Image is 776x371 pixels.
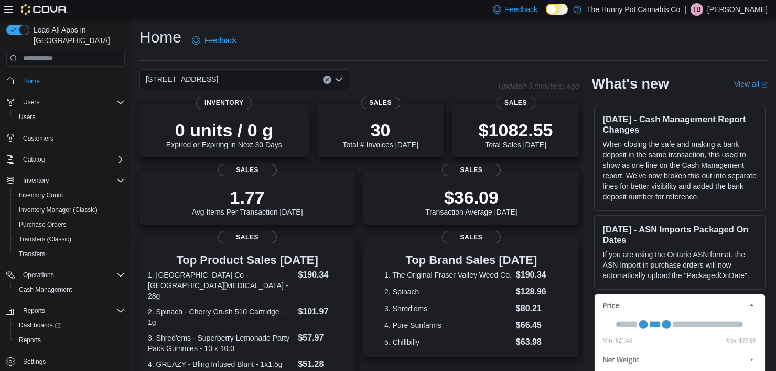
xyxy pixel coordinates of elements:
[23,306,45,315] span: Reports
[15,233,76,246] a: Transfers (Classic)
[15,319,125,332] span: Dashboards
[15,248,49,260] a: Transfers
[19,285,72,294] span: Cash Management
[734,80,768,88] a: View allExternal link
[148,333,294,354] dt: 3. Shred'ems - Superberry Lemonade Party Pack Gummies - 10 x 10:0
[10,333,129,347] button: Reports
[15,334,125,346] span: Reports
[19,96,44,109] button: Users
[603,249,757,281] p: If you are using the Ontario ASN format, the ASN Import in purchase orders will now automatically...
[323,76,331,84] button: Clear input
[21,4,68,15] img: Cova
[23,98,39,107] span: Users
[19,191,63,199] span: Inventory Count
[2,131,129,146] button: Customers
[516,285,558,298] dd: $128.96
[19,206,98,214] span: Inventory Manager (Classic)
[516,336,558,348] dd: $63.98
[19,75,44,88] a: Home
[15,204,102,216] a: Inventory Manager (Classic)
[10,247,129,261] button: Transfers
[384,270,512,280] dt: 1. The Original Fraser Valley Weed Co.
[298,332,347,344] dd: $57.97
[10,203,129,217] button: Inventory Manager (Classic)
[603,224,757,245] h3: [DATE] - ASN Imports Packaged On Dates
[10,217,129,232] button: Purchase Orders
[19,74,125,87] span: Home
[188,30,241,51] a: Feedback
[196,97,252,109] span: Inventory
[587,3,680,16] p: The Hunny Pot Cannabis Co
[425,187,518,216] div: Transaction Average [DATE]
[516,302,558,315] dd: $80.21
[516,269,558,281] dd: $190.34
[298,358,347,370] dd: $51.28
[19,269,125,281] span: Operations
[192,187,303,208] p: 1.77
[15,218,125,231] span: Purchase Orders
[19,96,125,109] span: Users
[384,254,558,267] h3: Top Brand Sales [DATE]
[10,318,129,333] a: Dashboards
[19,235,71,243] span: Transfers (Classic)
[761,82,768,88] svg: External link
[218,231,277,243] span: Sales
[19,153,49,166] button: Catalog
[496,97,535,109] span: Sales
[2,303,129,318] button: Reports
[505,4,537,15] span: Feedback
[19,113,35,121] span: Users
[15,233,125,246] span: Transfers (Classic)
[19,304,49,317] button: Reports
[15,189,68,202] a: Inventory Count
[479,120,553,149] div: Total Sales [DATE]
[2,95,129,110] button: Users
[384,303,512,314] dt: 3. Shred'ems
[19,269,58,281] button: Operations
[15,111,125,123] span: Users
[298,305,347,318] dd: $101.97
[384,320,512,331] dt: 4. Pure Sunfarms
[19,174,125,187] span: Inventory
[19,336,41,344] span: Reports
[498,82,579,90] p: Updated 3 minute(s) ago
[384,337,512,347] dt: 5. Chillbilly
[146,73,218,86] span: [STREET_ADDRESS]
[603,139,757,202] p: When closing the safe and making a bank deposit in the same transaction, this used to show as one...
[19,321,61,330] span: Dashboards
[204,35,236,46] span: Feedback
[2,173,129,188] button: Inventory
[342,120,418,149] div: Total # Invoices [DATE]
[684,3,686,16] p: |
[425,187,518,208] p: $36.09
[10,232,129,247] button: Transfers (Classic)
[19,355,125,368] span: Settings
[442,231,501,243] span: Sales
[603,114,757,135] h3: [DATE] - Cash Management Report Changes
[148,254,347,267] h3: Top Product Sales [DATE]
[23,357,46,366] span: Settings
[19,220,67,229] span: Purchase Orders
[342,120,418,141] p: 30
[10,188,129,203] button: Inventory Count
[148,306,294,327] dt: 2. Spinach - Cherry Crush 510 Cartridge - 1g
[691,3,703,16] div: Tarek Bussiere
[29,25,125,46] span: Load All Apps in [GEOGRAPHIC_DATA]
[166,120,282,149] div: Expired or Expiring in Next 30 Days
[298,269,347,281] dd: $190.34
[361,97,400,109] span: Sales
[19,153,125,166] span: Catalog
[166,120,282,141] p: 0 units / 0 g
[19,355,50,368] a: Settings
[15,319,65,332] a: Dashboards
[23,77,40,86] span: Home
[218,164,277,176] span: Sales
[15,218,71,231] a: Purchase Orders
[23,155,45,164] span: Catalog
[23,271,54,279] span: Operations
[10,110,129,124] button: Users
[442,164,501,176] span: Sales
[23,134,53,143] span: Customers
[15,283,76,296] a: Cash Management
